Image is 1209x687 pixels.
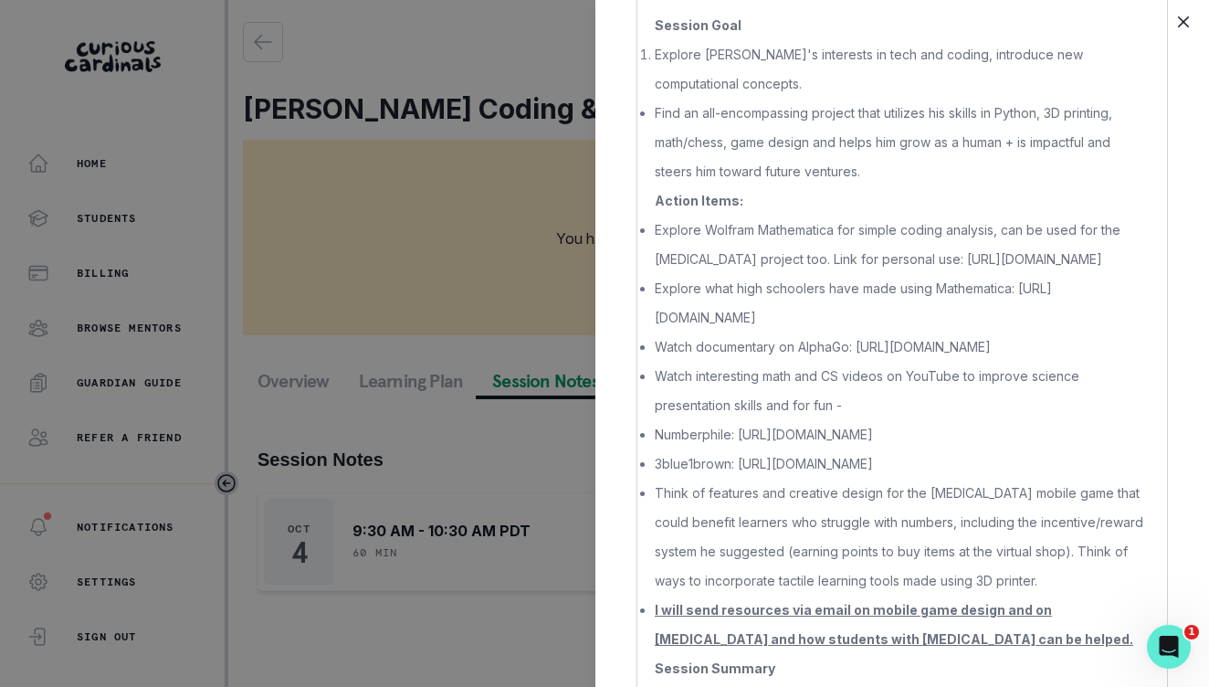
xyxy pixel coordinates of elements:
[655,479,1150,596] p: Think of features and creative design for the [MEDICAL_DATA] mobile game that could benefit learn...
[655,216,1150,274] p: Explore Wolfram Mathematica for simple coding analysis, can be used for the [MEDICAL_DATA] projec...
[655,17,741,33] strong: Session Goal
[655,420,1150,449] p: Numberphile: [URL][DOMAIN_NAME]
[655,602,1133,647] u: I will send resources via email on mobile game design and on [MEDICAL_DATA] and how students with...
[1147,625,1191,669] iframe: Intercom live chat
[655,449,1150,479] p: 3blue1brown: [URL][DOMAIN_NAME]
[655,193,743,208] strong: Action Items:
[1169,7,1198,37] button: Close
[1184,625,1199,639] span: 1
[655,274,1150,333] p: Explore what high schoolers have made using Mathematica: [URL][DOMAIN_NAME]
[655,661,775,676] strong: Session Summary
[655,362,1150,420] p: Watch interesting math and CS videos on YouTube to improve science presentation skills and for fun -
[655,333,1150,362] p: Watch documentary on AlphaGo: [URL][DOMAIN_NAME]
[655,40,1150,99] p: Explore [PERSON_NAME]'s interests in tech and coding, introduce new computational concepts.
[655,99,1150,186] p: Find an all-encompassing project that utilizes his skills in Python, 3D printing, math/chess, gam...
